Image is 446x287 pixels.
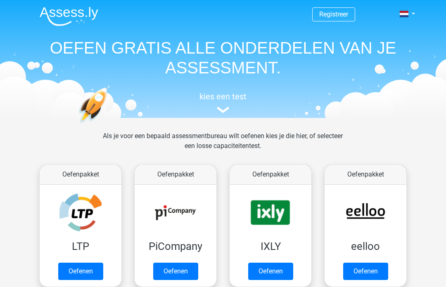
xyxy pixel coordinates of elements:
h5: kies een test [33,92,413,101]
h1: OEFEN GRATIS ALLE ONDERDELEN VAN JE ASSESSMENT. [33,38,413,78]
a: Registreer [319,10,348,18]
a: Oefenen [343,263,388,280]
a: kies een test [33,92,413,113]
div: Als je voor een bepaald assessmentbureau wilt oefenen kies je die hier, of selecteer een losse ca... [96,131,349,161]
img: oefenen [78,87,139,162]
a: Oefenen [248,263,293,280]
a: Oefenen [58,263,103,280]
a: Oefenen [153,263,198,280]
img: Assessly [40,7,98,26]
img: assessment [217,107,229,113]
